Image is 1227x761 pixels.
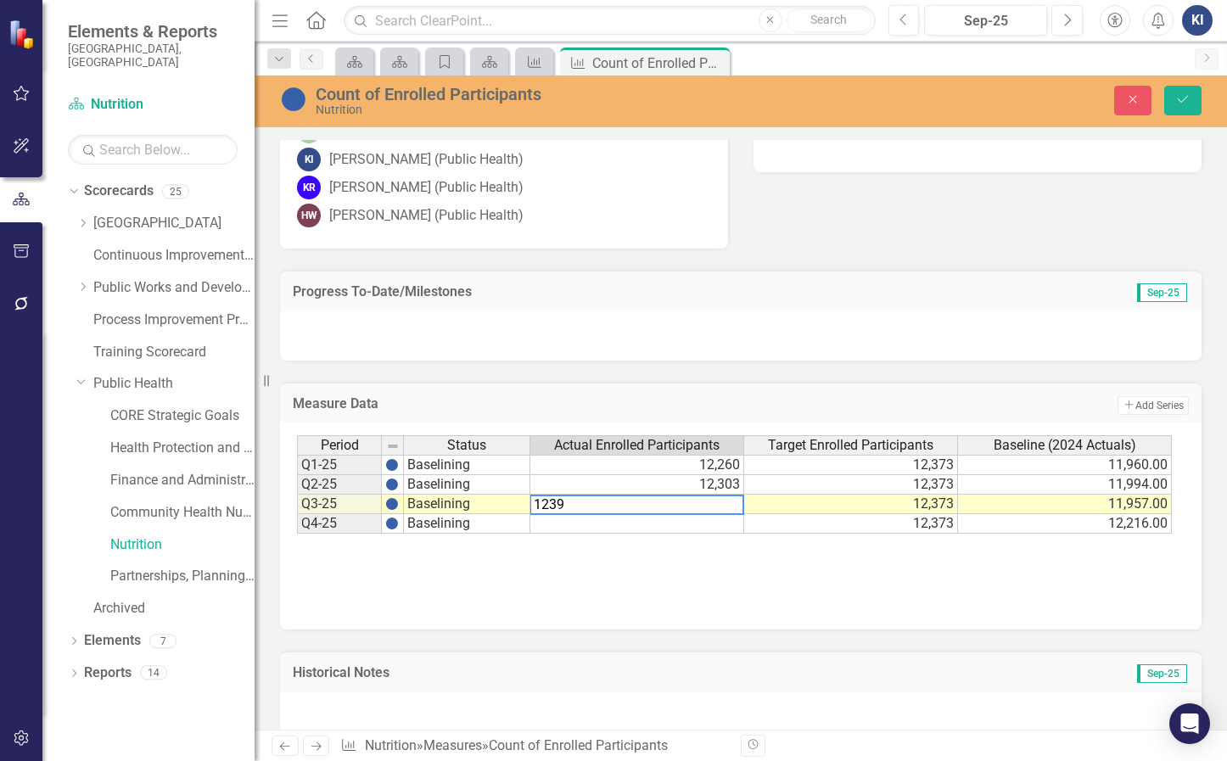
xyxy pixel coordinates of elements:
span: Target Enrolled Participants [768,438,933,453]
h3: Historical Notes [293,665,877,680]
a: Reports [84,663,132,683]
button: Sep-25 [924,5,1047,36]
a: Partnerships, Planning, and Community Health Promotions [110,567,255,586]
div: 25 [162,184,189,199]
span: Sep-25 [1137,283,1187,302]
a: Public Health [93,374,255,394]
a: Health Protection and Response [110,439,255,458]
td: Q4-25 [297,514,382,534]
span: Period [321,438,359,453]
div: Count of Enrolled Participants [316,85,788,104]
td: 11,994.00 [958,475,1172,495]
img: BgCOk07PiH71IgAAAABJRU5ErkJggg== [385,517,399,530]
a: Process Improvement Program [93,311,255,330]
a: Measures [423,737,482,753]
img: 8DAGhfEEPCf229AAAAAElFTkSuQmCC [386,439,400,453]
td: 11,960.00 [958,455,1172,475]
td: Q3-25 [297,495,382,514]
span: Actual Enrolled Participants [554,438,720,453]
h3: Measure Data [293,396,781,411]
img: BgCOk07PiH71IgAAAABJRU5ErkJggg== [385,497,399,511]
button: KI [1182,5,1213,36]
a: Nutrition [110,535,255,555]
small: [GEOGRAPHIC_DATA], [GEOGRAPHIC_DATA] [68,42,238,70]
div: Open Intercom Messenger [1169,703,1210,744]
div: Nutrition [316,104,788,116]
div: KI [297,148,321,171]
button: Add Series [1118,396,1189,415]
td: 12,260 [530,455,744,475]
img: BgCOk07PiH71IgAAAABJRU5ErkJggg== [385,478,399,491]
div: 14 [140,666,167,680]
a: Archived [93,599,255,618]
div: HW [297,204,321,227]
div: Count of Enrolled Participants [489,737,668,753]
a: Nutrition [68,95,238,115]
button: Search [787,8,871,32]
h3: Progress To-Date/Milestones [293,284,988,299]
a: Elements [84,631,141,651]
div: [PERSON_NAME] (Public Health) [329,178,524,198]
a: Public Works and Development [93,278,255,298]
td: 12,373 [744,455,958,475]
td: 12,373 [744,514,958,534]
td: Baselining [404,495,530,514]
td: Baselining [404,455,530,475]
td: 12,373 [744,475,958,495]
img: Baselining [280,86,307,113]
td: 12,303 [530,475,744,495]
img: ClearPoint Strategy [8,20,38,49]
a: Nutrition [365,737,417,753]
div: [PERSON_NAME] (Public Health) [329,206,524,226]
span: Baseline (2024 Actuals) [994,438,1136,453]
div: » » [340,736,728,756]
div: KR [297,176,321,199]
input: Search Below... [68,135,238,165]
div: Sep-25 [930,11,1041,31]
span: Status [447,438,486,453]
a: CORE Strategic Goals [110,406,255,426]
a: [GEOGRAPHIC_DATA] [93,214,255,233]
div: Count of Enrolled Participants [592,53,726,74]
span: Sep-25 [1137,664,1187,683]
a: Finance and Administration [110,471,255,490]
img: BgCOk07PiH71IgAAAABJRU5ErkJggg== [385,458,399,472]
a: Training Scorecard [93,343,255,362]
span: Elements & Reports [68,21,238,42]
div: [PERSON_NAME] (Public Health) [329,150,524,170]
a: Continuous Improvement Program [93,246,255,266]
a: Scorecards [84,182,154,201]
a: Community Health Nursing [110,503,255,523]
input: Search ClearPoint... [344,6,875,36]
span: Search [810,13,847,26]
td: Baselining [404,475,530,495]
div: 7 [149,634,176,648]
td: 12,373 [744,495,958,514]
td: Q1-25 [297,455,382,475]
td: Baselining [404,514,530,534]
td: 11,957.00 [958,495,1172,514]
td: 12,216.00 [958,514,1172,534]
td: Q2-25 [297,475,382,495]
